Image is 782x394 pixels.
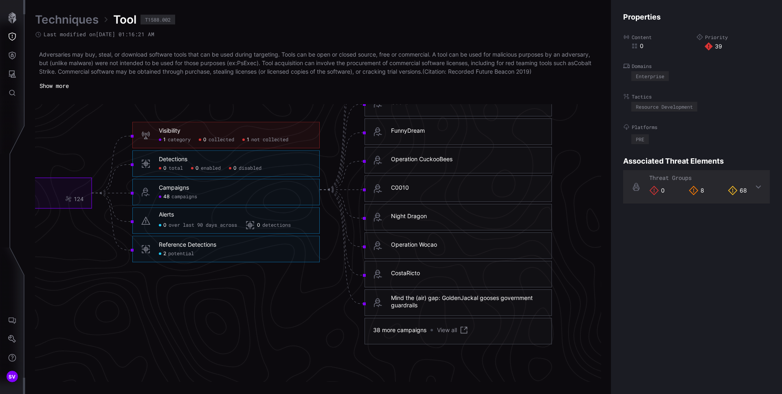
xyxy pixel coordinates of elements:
span: total [169,165,183,172]
div: CostaRicto [391,269,420,277]
a: Techniques [35,12,99,27]
div: FunnyDream [391,127,425,134]
div: Enterprise [636,74,664,79]
div: Operation Wocao [391,241,437,248]
div: 8 [689,186,704,195]
span: Last modified on [44,31,154,38]
span: not collected [251,137,288,143]
span: 1 [247,137,249,143]
div: Visibility [159,127,180,135]
div: 124 [74,195,83,203]
a: PsExec [237,59,257,66]
h4: Associated Threat Elements [623,156,770,166]
div: C0010 [391,184,409,191]
span: 48 [163,194,169,200]
div: Campaigns [159,184,189,192]
span: 2 [163,251,166,257]
div: Detections [159,156,187,163]
a: View all [437,325,469,335]
span: detections [262,222,291,229]
label: Platforms [623,124,770,130]
span: potential [168,251,194,257]
span: 0 [163,165,167,172]
div: Operation CuckooBees [391,155,453,163]
div: PRE [636,137,644,142]
button: SV [0,367,24,386]
div: 38 more campaigns [373,326,426,334]
span: SV [9,372,16,381]
div: 39 [705,42,770,50]
label: Domains [623,63,770,69]
button: Show more [35,80,73,92]
span: 0 [163,222,167,229]
label: Content [623,34,696,40]
div: 0 [631,42,696,50]
div: Alerts [159,211,174,219]
div: Night Dragon [391,212,427,220]
h4: Properties [623,12,770,22]
div: 68 [728,186,747,195]
span: 0 [257,222,260,229]
span: Tool [113,12,136,27]
span: 0 [233,165,237,172]
span: collected [209,137,234,143]
label: Tactics [623,93,770,100]
span: category [168,137,191,143]
span: disabled [239,165,261,172]
time: [DATE] 01:16:21 AM [96,31,154,38]
div: Mind the (air) gap: GoldenJackal gooses government guardrails [391,294,543,309]
div: Resource Development [636,104,693,109]
div: T1588.002 [145,17,171,22]
label: Priority [696,34,770,40]
span: enabled [201,165,221,172]
div: Reference Detections [159,241,216,249]
span: 1 [163,137,166,143]
span: campaigns [171,194,197,200]
span: 0 [195,165,199,172]
div: 0 [649,186,665,195]
p: Adversaries may buy, steal, or download software tools that can be used during targeting. Tools c... [39,50,597,76]
span: Threat Groups [649,174,692,182]
span: 0 [203,137,206,143]
span: over last 90 days across [169,222,237,229]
